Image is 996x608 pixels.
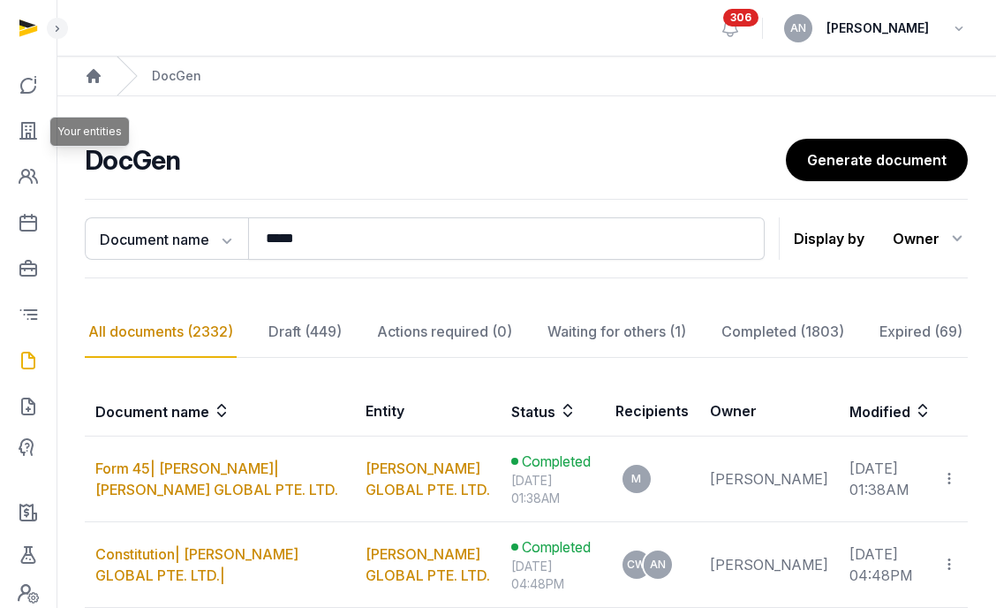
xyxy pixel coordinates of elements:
[511,558,593,593] div: [DATE] 04:48PM
[85,386,355,437] th: Document name
[95,460,338,498] a: Form 45| [PERSON_NAME]| [PERSON_NAME] GLOBAL PTE. LTD.
[723,9,758,27] span: 306
[85,144,786,176] h2: DocGen
[501,386,604,437] th: Status
[627,559,645,570] span: CW
[790,23,806,34] span: AN
[605,386,699,437] th: Recipients
[876,307,966,358] div: Expired (69)
[826,18,929,39] span: [PERSON_NAME]
[366,460,490,498] a: [PERSON_NAME] GLOBAL PTE. LTD.
[650,559,666,570] span: AN
[373,307,516,358] div: Actions required (0)
[265,307,345,358] div: Draft (449)
[784,14,812,42] button: AN
[522,451,591,472] span: Completed
[839,386,968,437] th: Modified
[522,536,591,558] span: Completed
[699,437,839,522] td: [PERSON_NAME]
[57,125,122,139] span: Your entities
[85,307,237,358] div: All documents (2332)
[839,522,931,608] td: [DATE] 04:48PM
[699,522,839,608] td: [PERSON_NAME]
[718,307,848,358] div: Completed (1803)
[85,217,248,260] button: Document name
[786,139,968,181] a: Generate document
[95,545,298,584] a: Constitution| [PERSON_NAME] GLOBAL PTE. LTD.|
[511,472,593,507] div: [DATE] 01:38AM
[699,386,839,437] th: Owner
[631,474,641,484] span: M
[85,307,968,358] nav: Tabs
[794,224,864,253] p: Display by
[839,437,931,522] td: [DATE] 01:38AM
[355,386,502,437] th: Entity
[366,545,490,584] a: [PERSON_NAME] GLOBAL PTE. LTD.
[893,224,968,253] div: Owner
[152,67,201,85] div: DocGen
[544,307,690,358] div: Waiting for others (1)
[57,57,996,96] nav: Breadcrumb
